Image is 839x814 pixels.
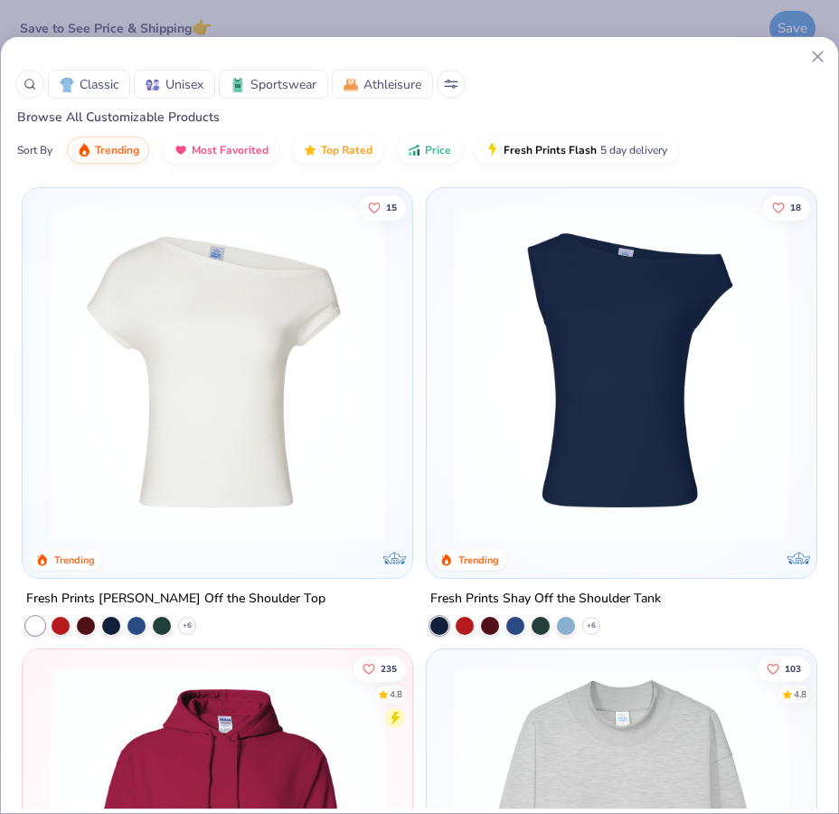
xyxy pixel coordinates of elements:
[303,143,317,157] img: TopRated.gif
[48,70,130,99] button: ClassicClassic
[363,75,421,94] span: Athleisure
[80,75,118,94] span: Classic
[146,78,160,92] img: Unisex
[134,70,215,99] button: UnisexUnisex
[790,203,801,213] span: 18
[445,206,798,542] img: 5716b33b-ee27-473a-ad8a-9b8687048459
[600,140,667,161] span: 5 day delivery
[250,75,316,94] span: Sportswear
[485,143,500,157] img: flash.gif
[587,620,596,631] span: + 6
[504,143,597,157] span: Fresh Prints Flash
[231,78,245,92] img: Sportswear
[785,665,801,674] span: 103
[164,137,278,164] button: Most Favorited
[763,195,810,221] button: Like
[67,137,149,164] button: Trending
[1,109,220,126] span: Browse All Customizable Products
[174,143,188,157] img: most_fav.gif
[41,206,394,542] img: a1c94bf0-cbc2-4c5c-96ec-cab3b8502a7f
[758,657,810,682] button: Like
[77,143,91,157] img: trending.gif
[437,70,466,99] button: Sort Popup Button
[332,70,433,99] button: AthleisureAthleisure
[219,70,328,99] button: SportswearSportswear
[394,206,748,542] img: 89f4990a-e188-452c-92a7-dc547f941a57
[359,195,406,221] button: Like
[293,137,382,164] button: Top Rated
[26,588,325,610] div: Fresh Prints [PERSON_NAME] Off the Shoulder Top
[425,143,451,157] span: Price
[165,75,203,94] span: Unisex
[390,688,402,702] div: 4.8
[17,142,52,158] div: Sort By
[183,620,192,631] span: + 6
[386,203,397,213] span: 15
[192,143,269,157] span: Most Favorited
[344,78,358,92] img: Athleisure
[60,78,74,92] img: Classic
[397,137,461,164] button: Price
[476,137,677,164] button: Fresh Prints Flash5 day delivery
[794,688,806,702] div: 4.8
[381,665,397,674] span: 235
[95,143,139,157] span: Trending
[430,588,661,610] div: Fresh Prints Shay Off the Shoulder Tank
[321,143,372,157] span: Top Rated
[354,657,406,682] button: Like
